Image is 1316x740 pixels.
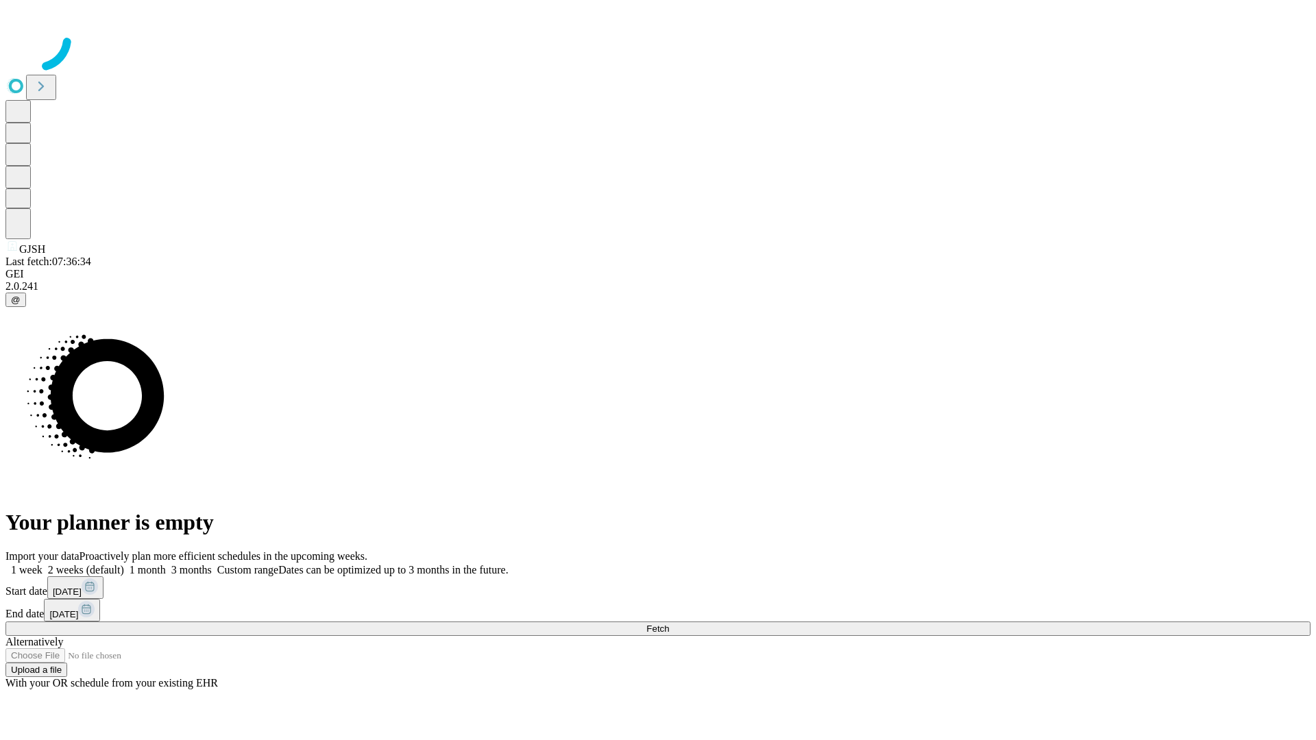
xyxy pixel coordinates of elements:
[5,510,1311,535] h1: Your planner is empty
[5,636,63,647] span: Alternatively
[49,609,78,619] span: [DATE]
[47,576,103,599] button: [DATE]
[5,621,1311,636] button: Fetch
[646,624,669,634] span: Fetch
[130,564,166,576] span: 1 month
[5,280,1311,293] div: 2.0.241
[5,599,1311,621] div: End date
[11,564,42,576] span: 1 week
[278,564,508,576] span: Dates can be optimized up to 3 months in the future.
[5,268,1311,280] div: GEI
[11,295,21,305] span: @
[48,564,124,576] span: 2 weeks (default)
[171,564,212,576] span: 3 months
[5,677,218,689] span: With your OR schedule from your existing EHR
[5,550,80,562] span: Import your data
[5,663,67,677] button: Upload a file
[217,564,278,576] span: Custom range
[44,599,100,621] button: [DATE]
[5,293,26,307] button: @
[80,550,367,562] span: Proactively plan more efficient schedules in the upcoming weeks.
[5,256,91,267] span: Last fetch: 07:36:34
[53,587,82,597] span: [DATE]
[19,243,45,255] span: GJSH
[5,576,1311,599] div: Start date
